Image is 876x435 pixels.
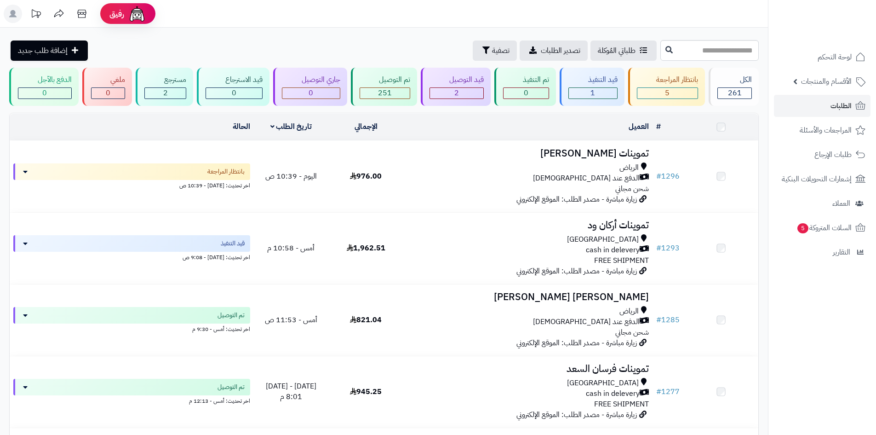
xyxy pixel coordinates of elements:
[207,167,245,176] span: بانتظار المراجعة
[419,68,492,106] a: قيد التوصيل 2
[350,386,382,397] span: 945.25
[656,171,661,182] span: #
[590,87,595,99] span: 1
[541,45,580,56] span: تصدير الطلبات
[378,87,392,99] span: 251
[800,124,852,137] span: المراجعات والأسئلة
[598,45,636,56] span: طلباتي المُوكلة
[144,75,186,85] div: مسترجع
[516,337,637,348] span: زيارة مباشرة - مصدر الطلب: الموقع الإلكتروني
[656,121,661,132] a: #
[707,68,761,106] a: الكل261
[656,386,661,397] span: #
[92,88,125,99] div: 0
[637,75,699,85] div: بانتظار المراجعة
[568,75,618,85] div: قيد التنفيذ
[619,162,639,173] span: الرياض
[833,246,850,259] span: التقارير
[407,364,649,374] h3: تموينات فرسان السعد
[774,46,870,68] a: لوحة التحكم
[11,41,88,61] a: إضافة طلب جديد
[524,87,528,99] span: 0
[42,87,47,99] span: 0
[774,95,870,117] a: الطلبات
[615,183,649,194] span: شحن مجاني
[801,75,852,88] span: الأقسام والمنتجات
[265,171,317,182] span: اليوم - 10:39 ص
[80,68,134,106] a: ملغي 0
[586,245,640,255] span: cash in delevery
[492,45,510,56] span: تصفية
[232,87,236,99] span: 0
[619,306,639,317] span: الرياض
[13,395,250,405] div: اخر تحديث: أمس - 12:13 م
[18,45,68,56] span: إضافة طلب جديد
[774,241,870,263] a: التقارير
[91,75,126,85] div: ملغي
[796,221,852,234] span: السلات المتروكة
[774,119,870,141] a: المراجعات والأسئلة
[626,68,707,106] a: بانتظار المراجعة 5
[830,99,852,112] span: الطلبات
[233,121,250,132] a: الحالة
[18,88,71,99] div: 0
[594,399,649,410] span: FREE SHIPMENT
[615,327,649,338] span: شحن مجاني
[656,171,680,182] a: #1296
[590,41,657,61] a: طلباتي المُوكلة
[347,243,385,254] span: 1,962.51
[430,88,483,99] div: 2
[360,88,410,99] div: 251
[349,68,419,106] a: تم التوصيل 251
[520,41,588,61] a: تصدير الطلبات
[558,68,626,106] a: قيد التنفيذ 1
[492,68,558,106] a: تم التنفيذ 0
[656,314,661,325] span: #
[533,173,640,184] span: الدفع عند [DEMOGRAPHIC_DATA]
[567,378,639,389] span: [GEOGRAPHIC_DATA]
[355,121,378,132] a: الإجمالي
[818,51,852,64] span: لوحة التحكم
[503,75,549,85] div: تم التنفيذ
[429,75,484,85] div: قيد التوصيل
[774,144,870,166] a: طلبات الإرجاع
[218,383,245,392] span: تم التوصيل
[569,88,617,99] div: 1
[516,194,637,205] span: زيارة مباشرة - مصدر الطلب: الموقع الإلكتروني
[407,220,649,231] h3: تموينات أركان ود
[267,243,315,254] span: أمس - 10:58 م
[832,197,850,210] span: العملاء
[473,41,517,61] button: تصفية
[270,121,312,132] a: تاريخ الطلب
[637,88,698,99] div: 5
[360,75,411,85] div: تم التوصيل
[350,171,382,182] span: 976.00
[271,68,349,106] a: جاري التوصيل 0
[206,88,262,99] div: 0
[13,324,250,333] div: اخر تحديث: أمس - 9:30 م
[656,386,680,397] a: #1277
[656,314,680,325] a: #1285
[7,68,80,106] a: الدفع بالآجل 0
[13,180,250,190] div: اخر تحديث: [DATE] - 10:39 ص
[533,317,640,327] span: الدفع عند [DEMOGRAPHIC_DATA]
[206,75,263,85] div: قيد الاسترجاع
[407,292,649,302] h3: [PERSON_NAME] [PERSON_NAME]
[134,68,195,106] a: مسترجع 2
[586,389,640,399] span: cash in delevery
[282,88,340,99] div: 0
[309,87,313,99] span: 0
[814,148,852,161] span: طلبات الإرجاع
[774,168,870,190] a: إشعارات التحويلات البنكية
[656,243,680,254] a: #1293
[728,87,742,99] span: 261
[218,311,245,320] span: تم التوصيل
[13,252,250,261] div: اخر تحديث: [DATE] - 9:08 ص
[266,381,316,402] span: [DATE] - [DATE] 8:01 م
[782,173,852,186] span: إشعارات التحويلات البنكية
[594,255,649,266] span: FREE SHIPMENT
[774,217,870,239] a: السلات المتروكة5
[717,75,752,85] div: الكل
[350,314,382,325] span: 821.04
[516,266,637,277] span: زيارة مباشرة - مصدر الطلب: الموقع الإلكتروني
